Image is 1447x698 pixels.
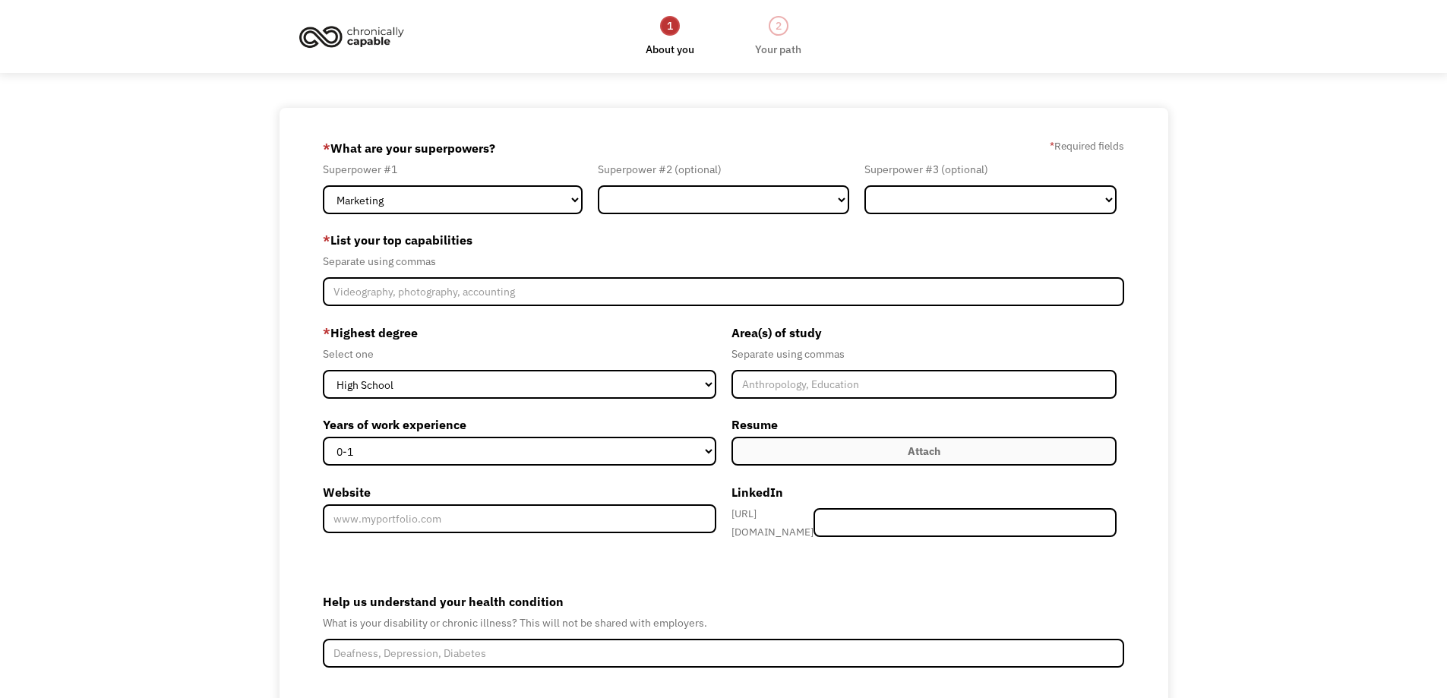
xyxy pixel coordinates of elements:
[323,252,1125,270] div: Separate using commas
[731,480,1117,504] label: LinkedIn
[660,16,680,36] div: 1
[323,480,716,504] label: Website
[323,614,1125,632] div: What is your disability or chronic illness? This will not be shared with employers.
[323,639,1125,668] input: Deafness, Depression, Diabetes
[864,160,1117,178] div: Superpower #3 (optional)
[646,14,694,58] a: 1About you
[323,589,1125,614] label: Help us understand your health condition
[731,321,1117,345] label: Area(s) of study
[323,277,1125,306] input: Videography, photography, accounting
[731,345,1117,363] div: Separate using commas
[908,442,940,460] div: Attach
[731,437,1117,466] label: Attach
[323,412,716,437] label: Years of work experience
[323,228,1125,252] label: List your top capabilities
[731,504,814,541] div: [URL][DOMAIN_NAME]
[646,40,694,58] div: About you
[598,160,850,178] div: Superpower #2 (optional)
[323,136,495,160] label: What are your superpowers?
[295,20,409,53] img: Chronically Capable logo
[1050,137,1124,155] label: Required fields
[323,345,716,363] div: Select one
[731,412,1117,437] label: Resume
[323,160,583,178] div: Superpower #1
[731,370,1117,399] input: Anthropology, Education
[755,14,801,58] a: 2Your path
[769,16,788,36] div: 2
[755,40,801,58] div: Your path
[323,321,716,345] label: Highest degree
[323,504,716,533] input: www.myportfolio.com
